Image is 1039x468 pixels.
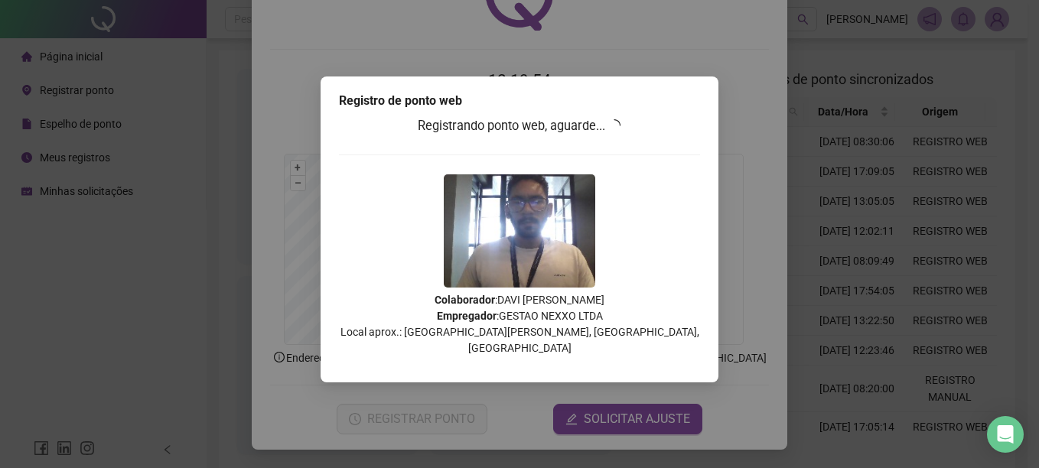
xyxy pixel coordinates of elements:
[339,92,700,110] div: Registro de ponto web
[437,310,497,322] strong: Empregador
[339,292,700,356] p: : DAVI [PERSON_NAME] : GESTAO NEXXO LTDA Local aprox.: [GEOGRAPHIC_DATA][PERSON_NAME], [GEOGRAPHI...
[444,174,595,288] img: 9k=
[435,294,495,306] strong: Colaborador
[607,118,622,132] span: loading
[987,416,1024,453] div: Open Intercom Messenger
[339,116,700,136] h3: Registrando ponto web, aguarde...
